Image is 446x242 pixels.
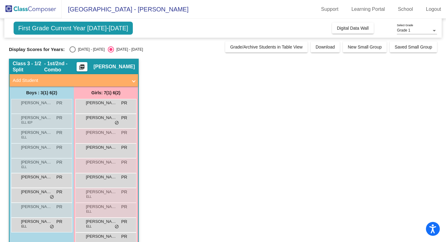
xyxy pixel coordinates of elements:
span: do_not_disturb_alt [50,224,54,229]
mat-radio-group: Select an option [69,46,143,53]
span: PR [121,144,127,151]
span: New Small Group [348,45,382,49]
span: [PERSON_NAME] [21,159,52,165]
span: ELL [21,165,27,169]
a: Logout [421,4,446,14]
div: [DATE] - [DATE] [114,47,143,52]
span: [PERSON_NAME] [21,144,52,151]
span: [PERSON_NAME] [86,100,117,106]
span: ELL [86,209,92,214]
span: First Grade Current Year [DATE]-[DATE] [14,22,133,35]
span: do_not_disturb_alt [115,121,119,125]
span: PR [121,115,127,121]
div: [DATE] - [DATE] [76,47,105,52]
span: PR [56,204,62,210]
span: PR [56,129,62,136]
span: [PERSON_NAME] [86,129,117,136]
mat-icon: picture_as_pdf [78,64,86,73]
span: [PERSON_NAME] [21,100,52,106]
span: PR [121,189,127,195]
span: [GEOGRAPHIC_DATA] - [PERSON_NAME] [62,4,188,14]
span: - 1st/2nd - Combo [44,61,77,73]
span: ELL [86,194,92,199]
span: Saved Small Group [395,45,432,49]
span: [PERSON_NAME] [86,189,117,195]
span: [PERSON_NAME] [21,219,52,225]
span: [PERSON_NAME] [21,115,52,121]
span: [PERSON_NAME] [86,159,117,165]
span: [PERSON_NAME] [86,233,117,240]
span: Download [316,45,335,49]
span: PR [56,100,62,106]
button: New Small Group [343,41,387,53]
span: ELL [21,224,27,229]
span: Grade/Archive Students in Table View [230,45,303,49]
a: Learning Portal [347,4,390,14]
span: [PERSON_NAME] [86,204,117,210]
span: do_not_disturb_alt [115,224,119,229]
span: [PERSON_NAME] [86,115,117,121]
button: Digital Data Wall [332,23,374,34]
span: [PERSON_NAME] [86,174,117,180]
span: PR [56,219,62,225]
span: PR [56,174,62,180]
div: Boys : 3(1) 6(2) [10,87,74,99]
span: PR [121,204,127,210]
a: Support [316,4,343,14]
span: ELL [21,135,27,140]
button: Print Students Details [77,62,87,71]
span: [PERSON_NAME] [21,189,52,195]
span: PR [121,233,127,240]
span: [PERSON_NAME] [PERSON_NAME] [21,204,52,210]
span: Class 3 - 1/2 Split [13,61,44,73]
span: Display Scores for Years: [9,47,65,52]
span: PR [56,159,62,166]
button: Grade/Archive Students in Table View [225,41,308,53]
span: PR [56,189,62,195]
span: [PERSON_NAME] [21,174,52,180]
span: PR [121,100,127,106]
span: Grade 1 [397,28,410,32]
span: [PERSON_NAME] [94,64,135,70]
span: ELL [86,224,92,229]
span: [PERSON_NAME] [21,129,52,136]
span: do_not_disturb_alt [50,195,54,200]
span: PR [121,129,127,136]
span: [PERSON_NAME] [86,219,117,225]
span: PR [56,144,62,151]
span: PR [121,219,127,225]
a: School [393,4,418,14]
span: PR [121,159,127,166]
div: Girls: 7(1) 6(2) [74,87,138,99]
mat-panel-title: Add Student [13,77,128,84]
span: PR [56,115,62,121]
span: PR [121,174,127,180]
mat-expansion-panel-header: Add Student [10,74,138,87]
button: Saved Small Group [390,41,437,53]
span: [PERSON_NAME] [86,144,117,151]
span: Digital Data Wall [337,26,369,31]
button: Download [311,41,340,53]
span: ELL IEP [21,120,32,125]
